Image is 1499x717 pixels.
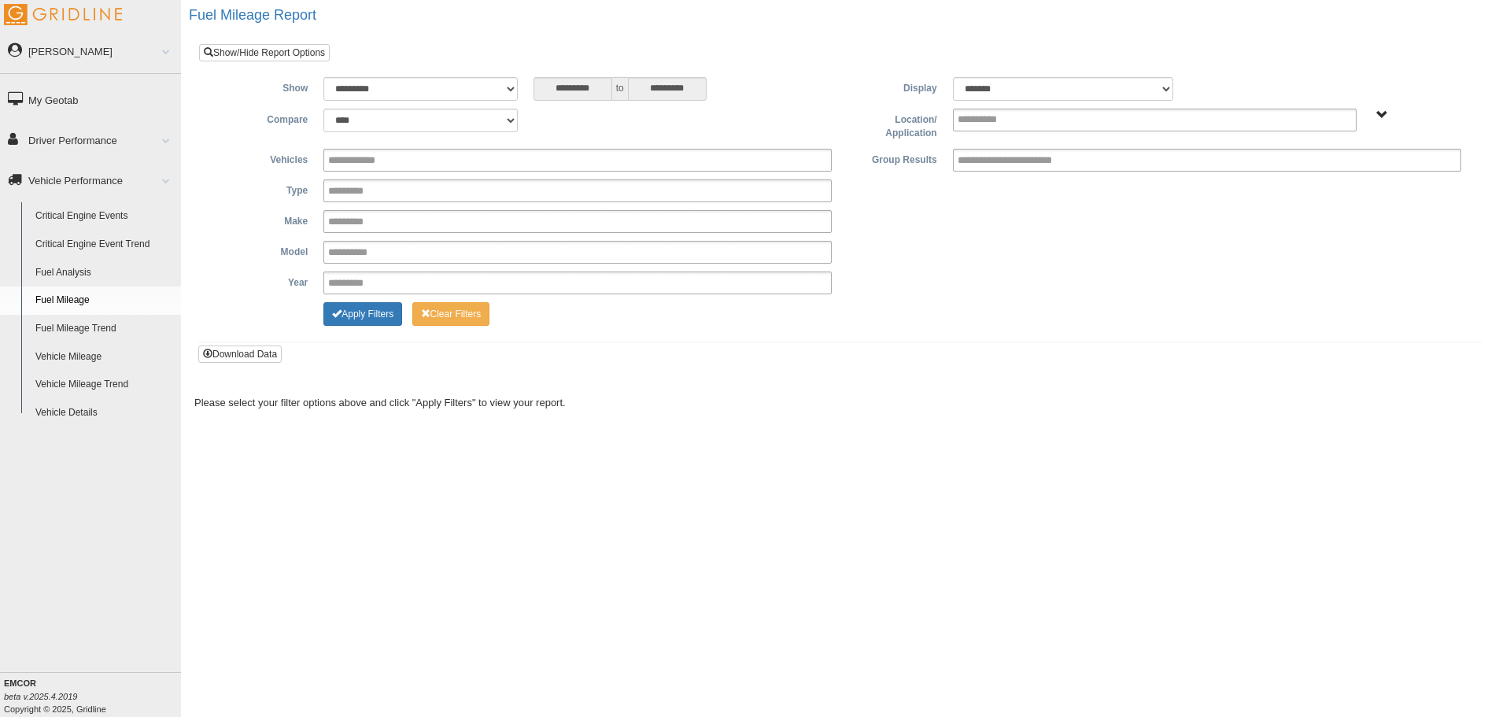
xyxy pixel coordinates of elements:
[412,302,490,326] button: Change Filter Options
[612,77,628,101] span: to
[28,231,181,259] a: Critical Engine Event Trend
[211,210,316,229] label: Make
[211,179,316,198] label: Type
[211,149,316,168] label: Vehicles
[28,399,181,427] a: Vehicle Details
[4,692,77,701] i: beta v.2025.4.2019
[4,677,181,715] div: Copyright © 2025, Gridline
[323,302,402,326] button: Change Filter Options
[194,397,566,408] span: Please select your filter options above and click "Apply Filters" to view your report.
[189,8,1499,24] h2: Fuel Mileage Report
[28,202,181,231] a: Critical Engine Events
[199,44,330,61] a: Show/Hide Report Options
[211,272,316,290] label: Year
[840,109,944,141] label: Location/ Application
[28,286,181,315] a: Fuel Mileage
[28,259,181,287] a: Fuel Analysis
[28,315,181,343] a: Fuel Mileage Trend
[211,241,316,260] label: Model
[4,678,36,688] b: EMCOR
[4,4,122,25] img: Gridline
[198,346,282,363] button: Download Data
[28,343,181,371] a: Vehicle Mileage
[28,371,181,399] a: Vehicle Mileage Trend
[840,77,944,96] label: Display
[840,149,944,168] label: Group Results
[211,109,316,128] label: Compare
[211,77,316,96] label: Show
